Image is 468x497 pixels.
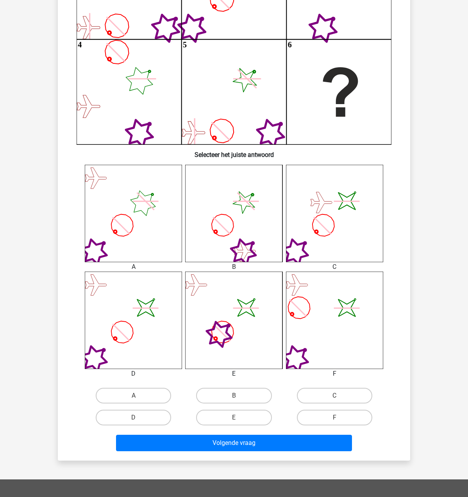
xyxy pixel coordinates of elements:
text: 5 [183,40,187,49]
text: 6 [288,40,292,49]
label: C [297,388,372,403]
div: C [280,262,389,272]
button: Volgende vraag [116,435,352,451]
div: E [179,369,288,378]
label: B [196,388,272,403]
label: A [96,388,171,403]
text: 4 [78,40,82,49]
label: E [196,410,272,425]
div: D [79,369,188,378]
label: D [96,410,171,425]
div: B [179,262,288,272]
div: F [280,369,389,378]
label: F [297,410,372,425]
div: A [79,262,188,272]
h6: Selecteer het juiste antwoord [70,145,398,158]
